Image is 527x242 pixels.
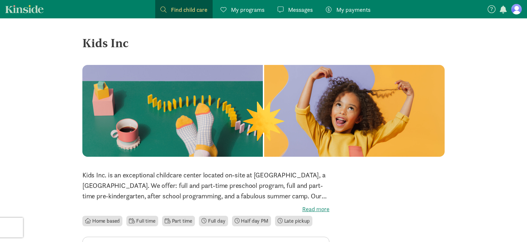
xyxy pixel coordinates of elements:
[171,5,207,14] span: Find child care
[126,216,158,226] li: Full time
[231,5,264,14] span: My programs
[82,34,445,52] div: Kids Inc
[162,216,195,226] li: Part time
[288,5,313,14] span: Messages
[232,216,271,226] li: Half day PM
[82,170,329,201] p: Kids Inc. is an exceptional childcare center located on-site at [GEOGRAPHIC_DATA], a [GEOGRAPHIC_...
[82,205,329,213] label: Read more
[82,216,122,226] li: Home based
[5,5,44,13] a: Kinside
[199,216,228,226] li: Full day
[275,216,312,226] li: Late pickup
[336,5,370,14] span: My payments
